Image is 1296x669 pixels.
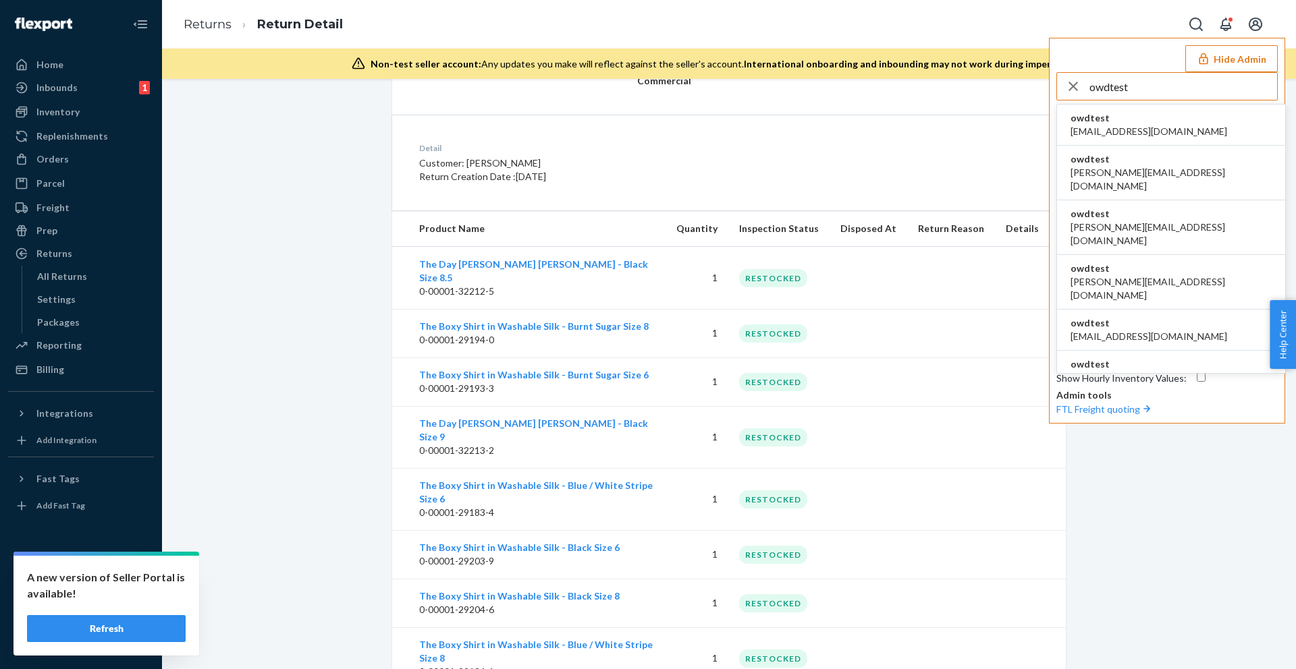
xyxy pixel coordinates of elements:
[1056,388,1278,402] p: Admin tools
[739,546,807,564] div: RESTOCKED
[1071,371,1227,384] span: [EMAIL_ADDRESS][DOMAIN_NAME]
[739,324,807,343] div: RESTOCKED
[15,18,72,31] img: Flexport logo
[739,649,807,668] div: RESTOCKED
[419,333,655,347] p: 0-00001-29194-0
[739,269,807,287] div: RESTOCKED
[8,608,154,630] a: Help Center
[8,243,154,264] a: Returns
[173,5,354,45] ol: breadcrumbs
[1071,207,1272,221] span: owdtest
[36,177,65,190] div: Parcel
[1242,11,1269,38] button: Open account menu
[36,105,80,119] div: Inventory
[371,58,481,69] span: Non-test seller account:
[419,639,653,664] a: The Boxy Shirt in Washable Silk - Blue / White Stripe Size 8
[728,211,830,247] th: Inspection Status
[419,156,792,170] p: Customer: [PERSON_NAME]
[1183,11,1210,38] button: Open Search Box
[36,58,63,71] div: Home
[8,125,154,147] a: Replenishments
[139,81,150,94] div: 1
[739,490,807,508] div: RESTOCKED
[739,373,807,391] div: RESTOCKED
[666,247,728,310] td: 1
[1071,152,1272,166] span: owdtest
[30,312,155,333] a: Packages
[37,293,76,306] div: Settings
[1270,300,1296,369] button: Help Center
[8,197,154,219] a: Freight
[8,220,154,241] a: Prep
[1071,125,1227,138] span: [EMAIL_ADDRESS][DOMAIN_NAME]
[419,603,655,616] p: 0-00001-29204-6
[8,403,154,424] button: Integrations
[8,148,154,170] a: Orders
[1071,275,1272,302] span: [PERSON_NAME][EMAIL_ADDRESS][DOMAIN_NAME]
[36,224,57,237] div: Prep
[1185,45,1278,72] button: Hide Admin
[8,54,154,76] a: Home
[36,472,80,486] div: Fast Tags
[36,363,64,376] div: Billing
[739,428,807,446] div: RESTOCKED
[1071,166,1272,193] span: [PERSON_NAME][EMAIL_ADDRESS][DOMAIN_NAME]
[744,58,1093,69] span: International onboarding and inbounding may not work during impersonation.
[419,382,655,395] p: 0-00001-29193-3
[419,554,655,568] p: 0-00001-29203-9
[1056,372,1187,385] div: Show Hourly Inventory Values :
[666,211,728,247] th: Quantity
[419,320,649,332] a: The Boxy Shirt in Washable Silk - Burnt Sugar Size 8
[419,142,792,154] dt: Detail
[666,309,728,357] td: 1
[8,631,154,653] button: Give Feedback
[36,434,97,446] div: Add Integration
[30,266,155,287] a: All Returns
[907,211,995,247] th: Return Reason
[995,211,1066,247] th: Details
[1071,111,1227,125] span: owdtest
[36,247,72,260] div: Returns
[1071,316,1227,330] span: owdtest
[1071,262,1272,275] span: owdtest
[36,129,108,143] div: Replenishments
[8,468,154,490] button: Fast Tags
[419,170,792,183] p: Return Creation Date : [DATE]
[1071,330,1227,343] span: [EMAIL_ADDRESS][DOMAIN_NAME]
[8,562,154,584] a: Settings
[419,285,655,298] p: 0-00001-32212-5
[8,173,154,194] a: Parcel
[257,17,343,32] a: Return Detail
[37,270,87,283] div: All Returns
[8,334,154,356] a: Reporting
[127,11,154,38] button: Close Navigation
[36,81,78,94] div: Inbounds
[419,506,655,519] p: 0-00001-29183-4
[419,479,653,504] a: The Boxy Shirt in Washable Silk - Blue / White Stripe Size 6
[36,500,85,511] div: Add Fast Tag
[8,495,154,517] a: Add Fast Tag
[419,417,648,442] a: The Day [PERSON_NAME] [PERSON_NAME] - Black Size 9
[184,17,232,32] a: Returns
[830,211,907,247] th: Disposed At
[36,152,69,166] div: Orders
[739,594,807,612] div: RESTOCKED
[419,444,655,457] p: 0-00001-32213-2
[419,369,649,380] a: The Boxy Shirt in Washable Silk - Burnt Sugar Size 6
[666,579,728,627] td: 1
[1071,221,1272,248] span: [PERSON_NAME][EMAIL_ADDRESS][DOMAIN_NAME]
[27,615,186,642] button: Refresh
[371,57,1093,71] div: Any updates you make will reflect against the seller's account.
[666,406,728,468] td: 1
[27,569,186,602] p: A new version of Seller Portal is available!
[1212,11,1239,38] button: Open notifications
[8,101,154,123] a: Inventory
[30,289,155,310] a: Settings
[8,359,154,380] a: Billing
[637,75,691,86] strong: Commercial
[419,590,620,602] a: The Boxy Shirt in Washable Silk - Black Size 8
[1071,357,1227,371] span: owdtest
[392,211,666,247] th: Product Name
[37,316,80,329] div: Packages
